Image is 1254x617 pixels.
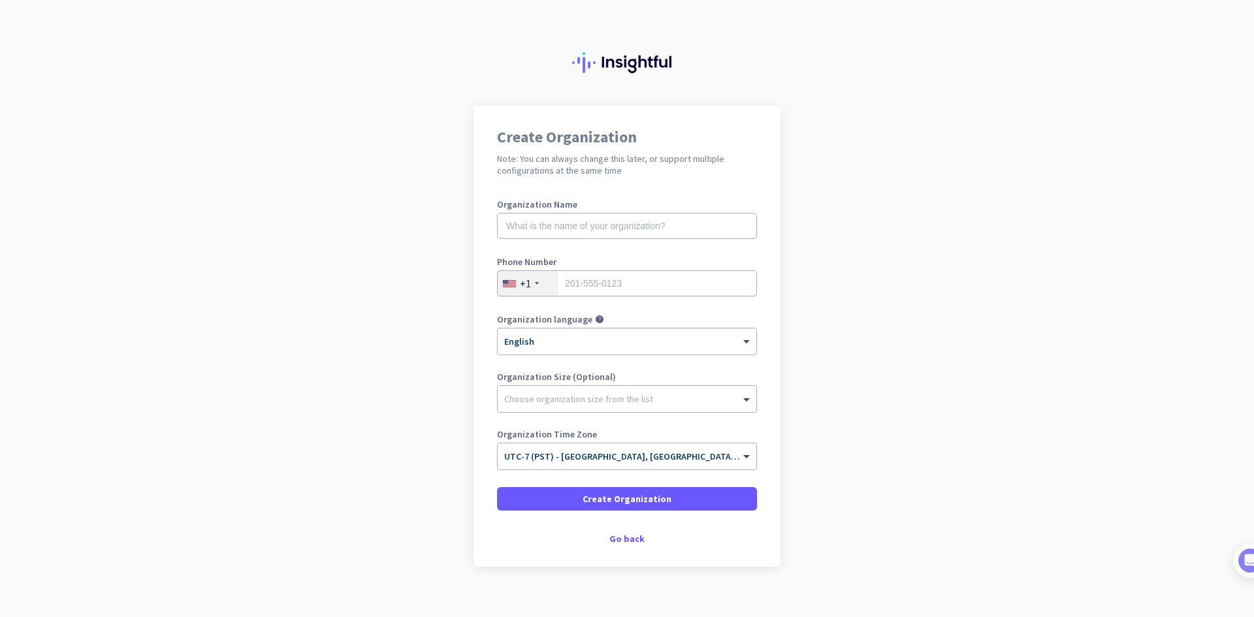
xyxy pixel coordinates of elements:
input: 201-555-0123 [497,270,757,296]
div: +1 [520,277,531,290]
label: Organization Name [497,200,757,209]
label: Organization language [497,315,592,324]
img: Insightful [572,52,682,73]
span: Create Organization [583,492,671,505]
input: What is the name of your organization? [497,213,757,239]
button: Create Organization [497,487,757,511]
h2: Note: You can always change this later, or support multiple configurations at the same time [497,153,757,176]
label: Organization Size (Optional) [497,372,757,381]
label: Organization Time Zone [497,430,757,439]
h1: Create Organization [497,129,757,145]
label: Phone Number [497,257,757,266]
div: Go back [497,534,757,543]
i: help [595,315,604,324]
